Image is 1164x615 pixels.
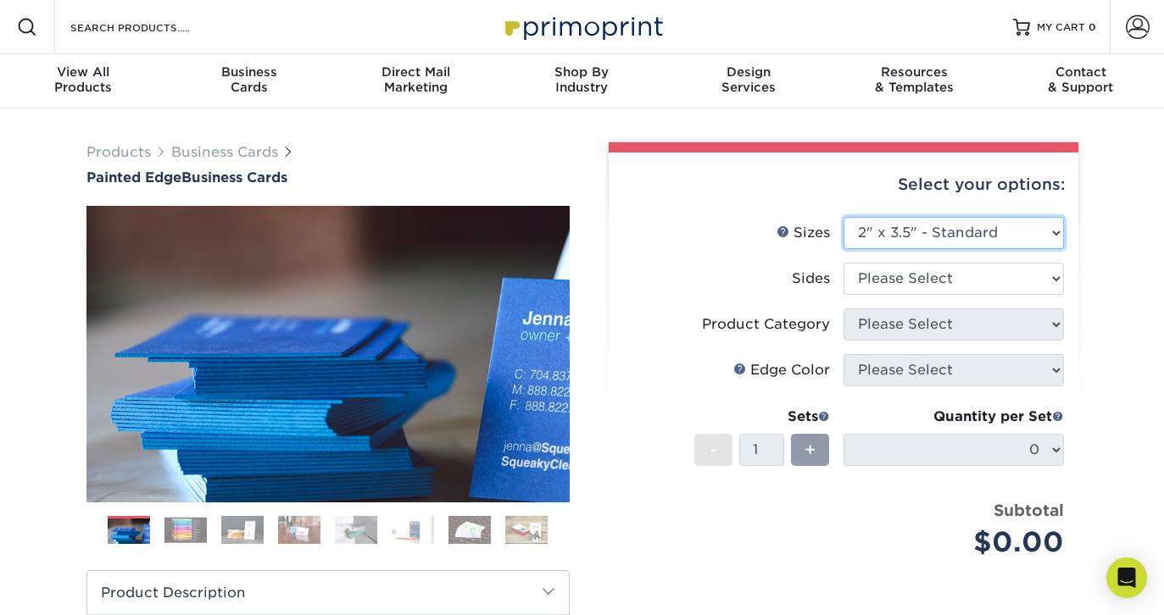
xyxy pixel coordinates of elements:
[498,64,665,80] span: Shop By
[498,64,665,95] div: Industry
[332,54,498,108] a: Direct MailMarketing
[832,64,998,80] span: Resources
[666,64,832,95] div: Services
[332,64,498,95] div: Marketing
[998,54,1164,108] a: Contact& Support
[166,64,332,95] div: Cards
[4,563,144,609] iframe: Google Customer Reviews
[998,64,1164,95] div: & Support
[1089,21,1096,33] span: 0
[278,515,320,545] img: Business Cards 04
[666,54,832,108] a: DesignServices
[666,64,832,80] span: Design
[166,54,332,108] a: BusinessCards
[392,515,434,545] img: Business Cards 06
[498,8,667,45] img: Primoprint
[448,515,491,545] img: Business Cards 07
[832,64,998,95] div: & Templates
[86,169,570,186] h1: Business Cards
[221,515,264,545] img: Business Cards 03
[710,437,717,463] span: -
[702,314,830,335] div: Product Category
[86,169,570,186] a: Painted EdgeBusiness Cards
[994,501,1064,519] strong: Subtotal
[733,360,830,380] div: Edge Color
[108,510,150,552] img: Business Cards 01
[777,223,830,243] div: Sizes
[694,407,830,427] div: Sets
[498,54,665,108] a: Shop ByIndustry
[622,152,1065,217] div: Select your options:
[792,269,830,289] div: Sides
[856,522,1064,562] div: $0.00
[86,113,570,596] img: Painted Edge 01
[86,144,151,160] a: Products
[69,17,234,37] input: SEARCH PRODUCTS.....
[1106,557,1147,598] div: Open Intercom Messenger
[87,571,569,614] h2: Product Description
[332,64,498,80] span: Direct Mail
[998,64,1164,80] span: Contact
[171,144,278,160] a: Business Cards
[164,517,207,543] img: Business Cards 02
[1037,20,1085,35] span: MY CART
[832,54,998,108] a: Resources& Templates
[335,515,377,545] img: Business Cards 05
[844,407,1064,427] div: Quantity per Set
[805,437,816,463] span: +
[86,169,181,186] span: Painted Edge
[166,64,332,80] span: Business
[505,515,548,545] img: Business Cards 08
